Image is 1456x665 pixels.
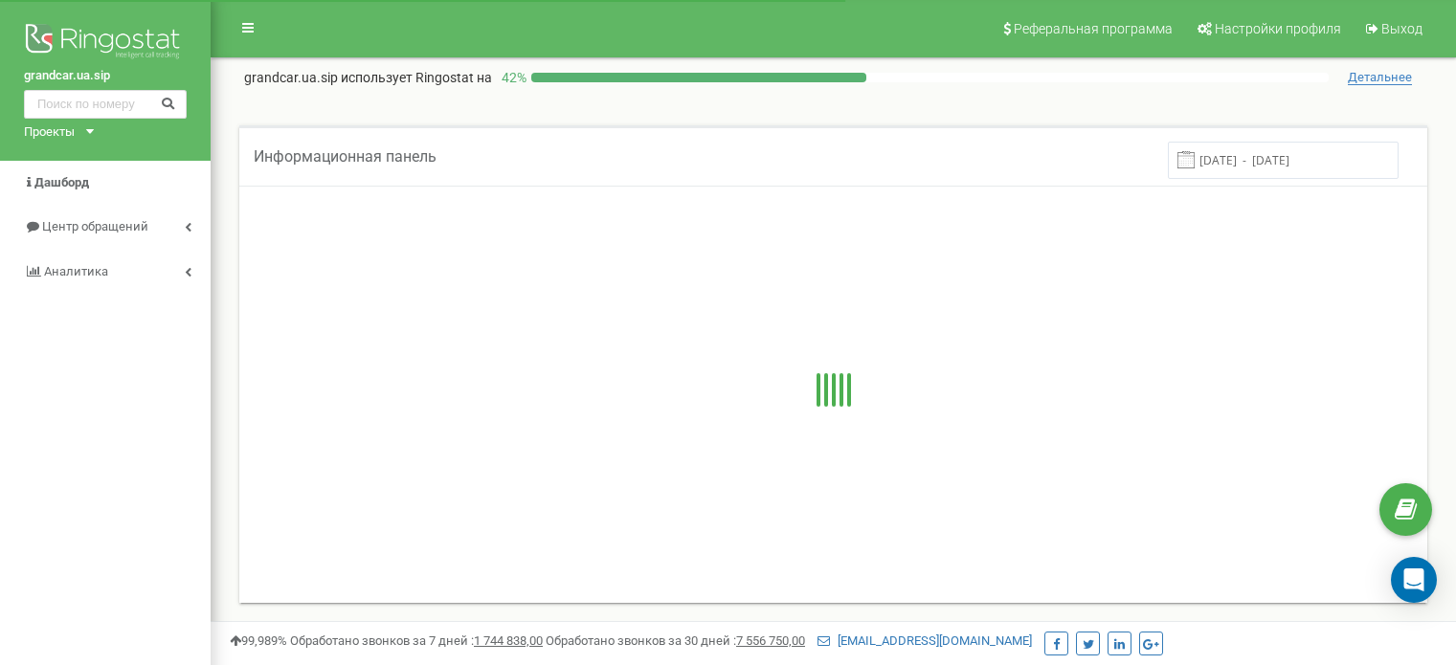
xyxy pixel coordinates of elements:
div: Проекты [24,123,75,142]
span: Аналитика [44,264,108,278]
img: Ringostat logo [24,19,187,67]
u: 1 744 838,00 [474,633,543,648]
u: 7 556 750,00 [736,633,805,648]
span: использует Ringostat на [341,70,492,85]
span: Детальнее [1348,70,1412,85]
span: Обработано звонков за 7 дней : [290,633,543,648]
input: Поиск по номеру [24,90,187,119]
div: Open Intercom Messenger [1391,557,1437,603]
p: grandcar.ua.sip [244,68,492,87]
span: Выход [1381,21,1422,36]
span: Информационная панель [254,147,437,166]
a: [EMAIL_ADDRESS][DOMAIN_NAME] [818,633,1032,648]
span: Обработано звонков за 30 дней : [546,633,805,648]
a: grandcar.ua.sip [24,67,187,85]
span: Реферальная программа [1014,21,1173,36]
span: Настройки профиля [1215,21,1341,36]
span: Дашборд [34,175,89,189]
span: Центр обращений [42,219,148,233]
p: 42 % [492,68,531,87]
span: 99,989% [230,633,287,648]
